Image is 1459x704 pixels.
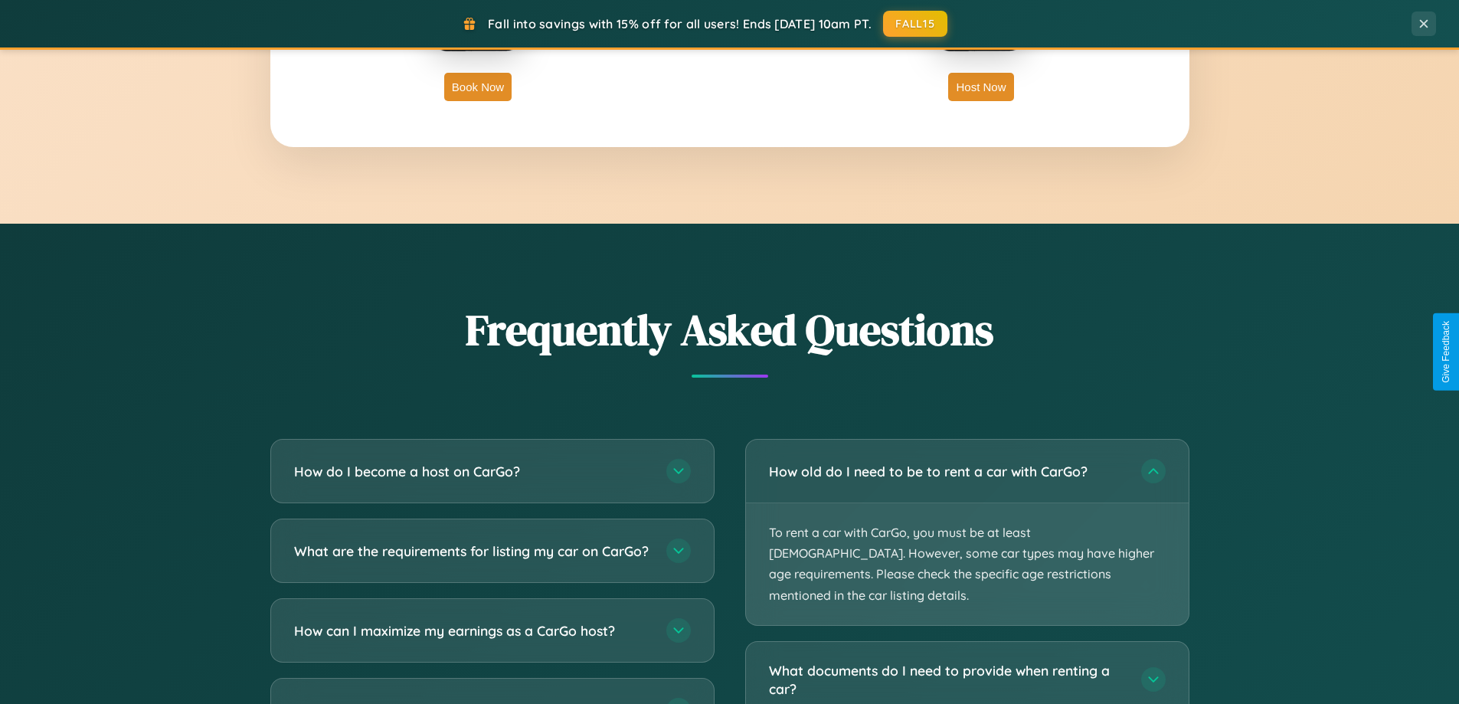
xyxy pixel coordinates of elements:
[746,503,1189,625] p: To rent a car with CarGo, you must be at least [DEMOGRAPHIC_DATA]. However, some car types may ha...
[444,73,512,101] button: Book Now
[948,73,1013,101] button: Host Now
[1441,321,1451,383] div: Give Feedback
[270,300,1189,359] h2: Frequently Asked Questions
[294,621,651,640] h3: How can I maximize my earnings as a CarGo host?
[294,462,651,481] h3: How do I become a host on CarGo?
[769,462,1126,481] h3: How old do I need to be to rent a car with CarGo?
[488,16,872,31] span: Fall into savings with 15% off for all users! Ends [DATE] 10am PT.
[883,11,947,37] button: FALL15
[294,542,651,561] h3: What are the requirements for listing my car on CarGo?
[769,661,1126,699] h3: What documents do I need to provide when renting a car?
